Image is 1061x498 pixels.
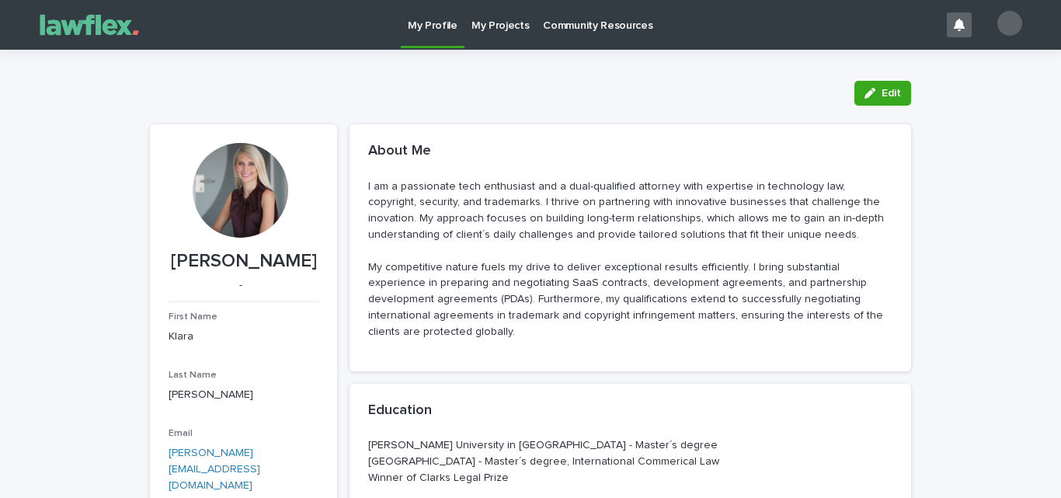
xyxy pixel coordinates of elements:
[882,88,901,99] span: Edit
[169,429,193,438] span: Email
[854,81,911,106] button: Edit
[169,448,260,491] a: [PERSON_NAME][EMAIL_ADDRESS][DOMAIN_NAME]
[31,9,148,40] img: Gnvw4qrBSHOAfo8VMhG6
[368,437,892,486] p: [PERSON_NAME] University in [GEOGRAPHIC_DATA] - Master´s degree [GEOGRAPHIC_DATA] - Master´s degr...
[169,387,318,403] p: [PERSON_NAME]
[368,402,432,420] h2: Education
[169,371,217,380] span: Last Name
[169,279,312,292] p: -
[368,143,431,160] h2: About Me
[368,179,892,340] p: I am a passionate tech enthusiast and a dual-qualified attorney with expertise in technology law,...
[169,312,217,322] span: First Name
[169,250,318,273] p: [PERSON_NAME]
[169,329,318,345] p: Klara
